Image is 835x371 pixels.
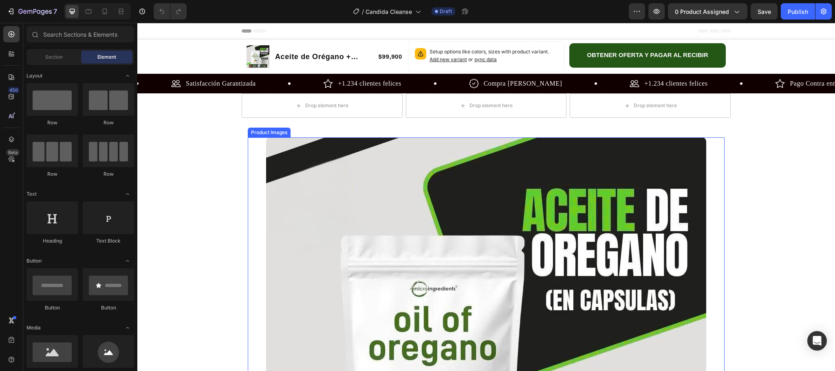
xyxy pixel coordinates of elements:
[46,56,116,66] div: Satisfacción Garantizada
[83,304,134,311] div: Button
[137,23,835,371] iframe: Design area
[292,25,420,41] p: Setup options like colors, sizes with product variant.
[199,56,262,66] div: +1.234 clientes felices
[432,20,588,45] button: <p><span style="font-size:15px;">OBTENER OFERTA Y PAGAR AL RECIBIR</span></p>
[751,3,778,20] button: Save
[83,119,134,126] div: Row
[26,72,42,79] span: Layout
[6,149,20,156] div: Beta
[292,33,330,40] span: Add new variant
[26,170,78,178] div: Row
[758,8,771,15] span: Save
[83,170,134,178] div: Row
[3,3,61,20] button: 7
[83,237,134,245] div: Text Block
[675,7,729,16] span: 0 product assigned
[26,257,42,265] span: Button
[121,69,134,82] span: Toggle open
[168,79,211,86] div: Drop element here
[121,254,134,267] span: Toggle open
[332,79,375,86] div: Drop element here
[26,324,41,331] span: Media
[8,87,20,93] div: 450
[240,29,266,40] div: $99,900
[449,29,571,35] span: OBTENER OFERTA Y PAGAR AL RECIBIR
[440,8,452,15] span: Draft
[26,26,134,42] input: Search Sections & Elements
[26,190,37,198] span: Text
[344,56,423,66] div: Compra [PERSON_NAME]
[45,53,63,61] span: Section
[330,33,359,40] span: or
[807,331,827,351] div: Open Intercom Messenger
[366,7,412,16] span: Candida Cleanse
[121,321,134,334] span: Toggle open
[337,33,359,40] span: sync data
[26,237,78,245] div: Heading
[505,56,568,66] div: +1.234 clientes felices
[651,56,708,66] div: Pago Contra entrega
[781,3,815,20] button: Publish
[668,3,747,20] button: 0 product assigned
[97,53,116,61] span: Element
[362,7,364,16] span: /
[26,304,78,311] div: Button
[26,119,78,126] div: Row
[154,3,187,20] div: Undo/Redo
[112,106,152,113] div: Product Images
[121,188,134,201] span: Toggle open
[788,7,808,16] div: Publish
[496,79,540,86] div: Drop element here
[53,7,57,16] p: 7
